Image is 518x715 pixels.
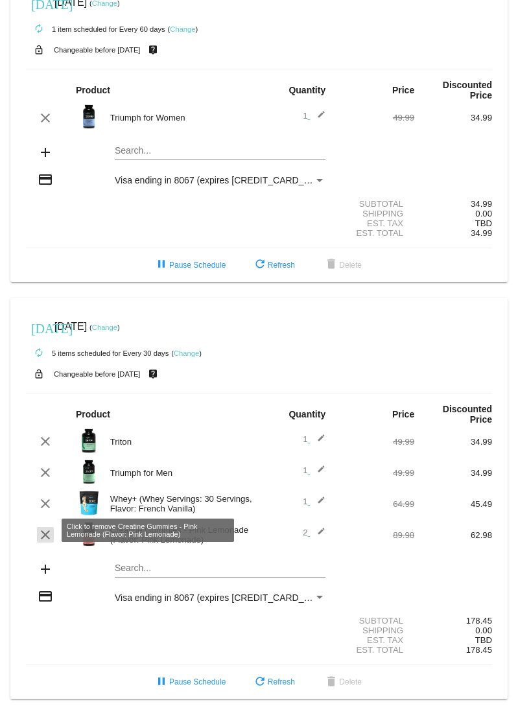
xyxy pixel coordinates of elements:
[115,146,325,156] input: Search...
[38,589,53,604] mat-icon: credit_card
[170,25,195,33] a: Change
[336,626,414,635] div: Shipping
[414,616,492,626] div: 178.45
[324,257,339,273] mat-icon: delete
[252,261,295,270] span: Refresh
[76,459,102,485] img: Image-1-Triumph_carousel-front-transp.png
[475,626,492,635] span: 0.00
[475,635,492,645] span: TBD
[310,527,325,543] mat-icon: edit
[38,496,53,511] mat-icon: clear
[143,253,236,277] button: Pause Schedule
[324,675,339,690] mat-icon: delete
[443,404,492,425] strong: Discounted Price
[154,257,169,273] mat-icon: pause
[104,437,259,447] div: Triton
[54,46,141,54] small: Changeable before [DATE]
[31,320,47,335] mat-icon: [DATE]
[392,85,414,95] strong: Price
[475,209,492,218] span: 0.00
[414,468,492,478] div: 34.99
[252,677,295,686] span: Refresh
[252,675,268,690] mat-icon: refresh
[443,80,492,100] strong: Discounted Price
[336,199,414,209] div: Subtotal
[31,366,47,382] mat-icon: lock_open
[310,465,325,480] mat-icon: edit
[154,675,169,690] mat-icon: pause
[54,370,141,378] small: Changeable before [DATE]
[89,323,120,331] small: ( )
[31,41,47,58] mat-icon: lock_open
[145,366,161,382] mat-icon: live_help
[303,111,325,121] span: 1
[38,434,53,449] mat-icon: clear
[76,490,102,516] img: Image-1-Carousel-Whey-2lb-Vanilla-no-badge-Transp.png
[38,527,53,543] mat-icon: clear
[115,175,325,185] mat-select: Payment Method
[313,253,372,277] button: Delete
[414,113,492,123] div: 34.99
[38,110,53,126] mat-icon: clear
[303,497,325,506] span: 1
[171,349,202,357] small: ( )
[104,494,259,513] div: Whey+ (Whey Servings: 30 Servings, Flavor: French Vanilla)
[336,209,414,218] div: Shipping
[313,670,372,694] button: Delete
[143,670,236,694] button: Pause Schedule
[414,530,492,540] div: 62.98
[336,228,414,238] div: Est. Total
[324,261,362,270] span: Delete
[303,465,325,475] span: 1
[154,677,226,686] span: Pause Schedule
[115,592,325,603] mat-select: Payment Method
[26,349,169,357] small: 5 items scheduled for Every 30 days
[31,21,47,37] mat-icon: autorenew
[288,85,325,95] strong: Quantity
[76,85,110,95] strong: Product
[76,428,102,454] img: Image-1-Carousel-Triton-Transp.png
[324,677,362,686] span: Delete
[115,592,332,603] span: Visa ending in 8067 (expires [CREDIT_CARD_DATA])
[168,25,198,33] small: ( )
[174,349,199,357] a: Change
[336,437,414,447] div: 49.99
[76,104,102,130] img: updated-4.8-triumph-female.png
[38,561,53,577] mat-icon: add
[242,670,305,694] button: Refresh
[336,645,414,655] div: Est. Total
[471,228,492,238] span: 34.99
[414,499,492,509] div: 45.49
[288,409,325,419] strong: Quantity
[104,468,259,478] div: Triumph for Men
[336,218,414,228] div: Est. Tax
[242,253,305,277] button: Refresh
[303,528,325,537] span: 2
[92,323,117,331] a: Change
[38,465,53,480] mat-icon: clear
[336,635,414,645] div: Est. Tax
[145,41,161,58] mat-icon: live_help
[115,175,332,185] span: Visa ending in 8067 (expires [CREDIT_CARD_DATA])
[336,113,414,123] div: 49.99
[466,645,492,655] span: 178.45
[475,218,492,228] span: TBD
[104,525,259,545] div: Creatine Gummies - Pink Lemonade (Flavor: Pink Lemonade)
[414,437,492,447] div: 34.99
[310,110,325,126] mat-icon: edit
[38,145,53,160] mat-icon: add
[414,199,492,209] div: 34.99
[336,616,414,626] div: Subtotal
[104,113,259,123] div: Triumph for Women
[336,499,414,509] div: 64.99
[392,409,414,419] strong: Price
[336,530,414,540] div: 89.98
[310,496,325,511] mat-icon: edit
[76,409,110,419] strong: Product
[115,563,325,574] input: Search...
[252,257,268,273] mat-icon: refresh
[303,434,325,444] span: 1
[31,346,47,361] mat-icon: autorenew
[154,261,226,270] span: Pause Schedule
[310,434,325,449] mat-icon: edit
